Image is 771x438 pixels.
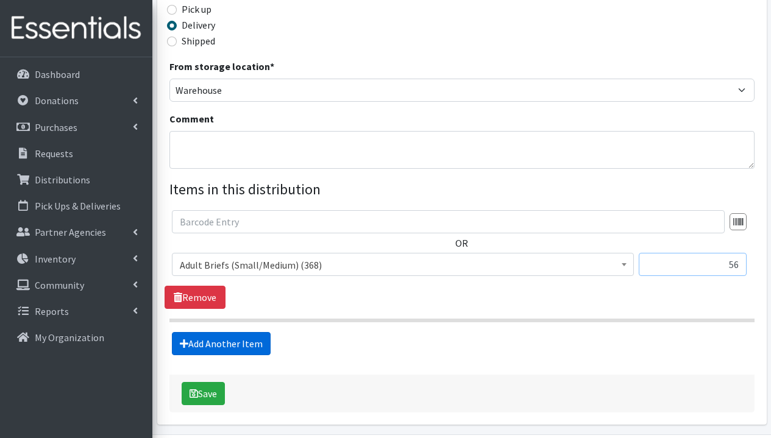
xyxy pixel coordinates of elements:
[5,247,147,271] a: Inventory
[172,332,271,355] a: Add Another Item
[169,111,214,126] label: Comment
[182,2,211,16] label: Pick up
[5,62,147,87] a: Dashboard
[5,220,147,244] a: Partner Agencies
[35,174,90,186] p: Distributions
[180,256,626,274] span: Adult Briefs (Small/Medium) (368)
[5,8,147,49] img: HumanEssentials
[35,253,76,265] p: Inventory
[172,253,634,276] span: Adult Briefs (Small/Medium) (368)
[172,210,725,233] input: Barcode Entry
[35,331,104,344] p: My Organization
[5,299,147,323] a: Reports
[35,279,84,291] p: Community
[182,382,225,405] button: Save
[35,147,73,160] p: Requests
[5,88,147,113] a: Donations
[182,18,215,32] label: Delivery
[35,305,69,317] p: Reports
[5,141,147,166] a: Requests
[5,273,147,297] a: Community
[5,168,147,192] a: Distributions
[5,194,147,218] a: Pick Ups & Deliveries
[639,253,747,276] input: Quantity
[35,68,80,80] p: Dashboard
[5,115,147,140] a: Purchases
[35,200,121,212] p: Pick Ups & Deliveries
[35,226,106,238] p: Partner Agencies
[169,178,755,200] legend: Items in this distribution
[169,59,274,74] label: From storage location
[35,121,77,133] p: Purchases
[165,286,226,309] a: Remove
[182,34,215,48] label: Shipped
[35,94,79,107] p: Donations
[5,325,147,350] a: My Organization
[270,60,274,72] abbr: required
[455,236,468,250] label: OR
